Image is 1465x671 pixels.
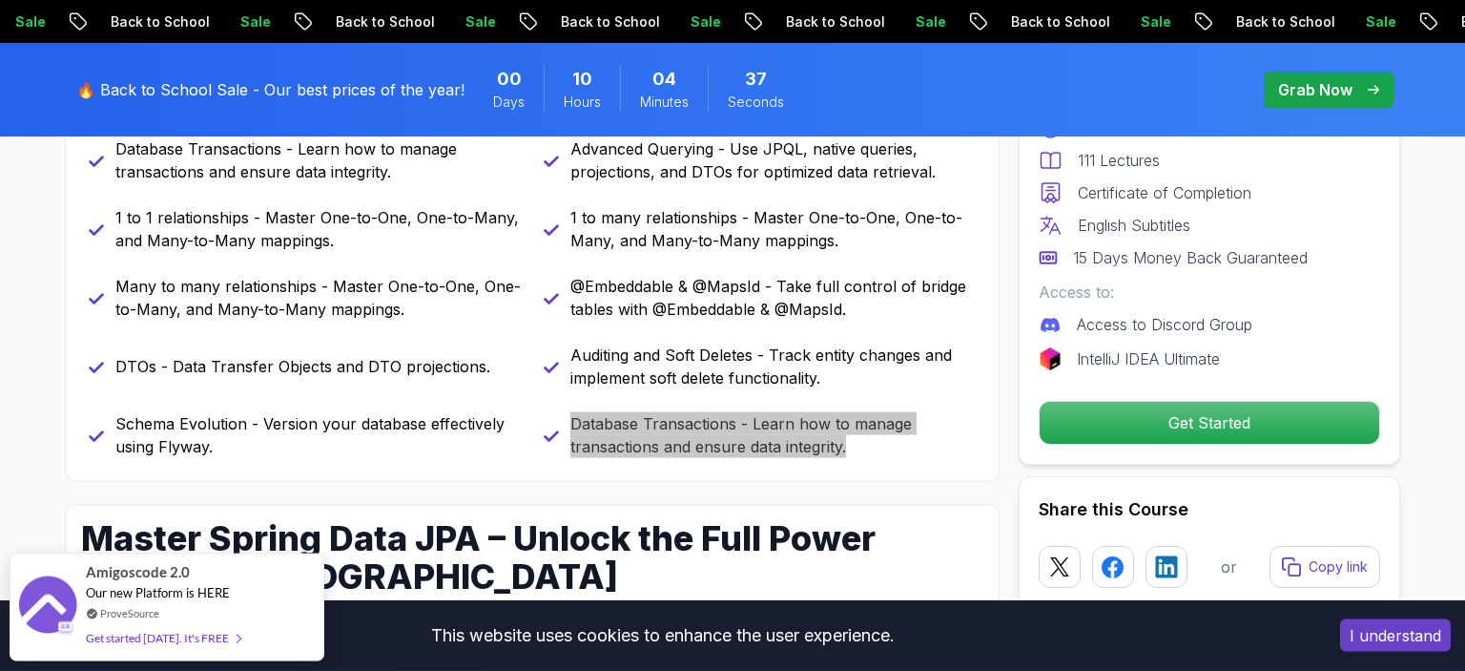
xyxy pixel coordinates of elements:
p: 🔥 Back to School Sale - Our best prices of the year! [76,78,464,101]
span: Days [493,93,525,112]
p: 15 Days Money Back Guaranteed [1073,246,1308,269]
a: ProveSource [100,605,159,621]
div: Get started [DATE]. It's FREE [86,627,240,649]
p: Sale [874,12,935,31]
p: Back to School [969,12,1099,31]
img: provesource social proof notification image [19,577,76,639]
p: Back to School [69,12,198,31]
span: Seconds [728,93,784,112]
span: Amigoscode 2.0 [86,561,190,583]
button: Accept cookies [1340,619,1451,652]
p: Access to: [1039,281,1380,304]
p: English Subtitles [1078,214,1190,237]
p: Sale [198,12,259,31]
p: Access to Discord Group [1077,313,1252,336]
p: Sale [649,12,710,31]
p: or [1221,556,1237,578]
p: Sale [1324,12,1385,31]
p: Many to many relationships - Master One-to-One, One-to-Many, and Many-to-Many mappings. [115,275,521,321]
p: Back to School [519,12,649,31]
img: jetbrains logo [1039,347,1062,370]
span: Minutes [640,93,689,112]
p: Back to School [1194,12,1324,31]
p: @Embeddable & @MapsId - Take full control of bridge tables with @Embeddable & @MapsId. [570,275,976,321]
h2: Share this Course [1039,496,1380,523]
p: Auditing and Soft Deletes - Track entity changes and implement soft delete functionality. [570,344,976,389]
p: Grab Now [1278,78,1352,101]
p: Back to School [744,12,874,31]
span: Our new Platform is HERE [86,585,230,600]
p: Database Transactions - Learn how to manage transactions and ensure data integrity. [570,412,976,458]
button: Copy link [1269,546,1380,588]
p: Copy link [1309,557,1368,577]
p: 1 to many relationships - Master One-to-One, One-to-Many, and Many-to-Many mappings. [570,206,976,252]
span: 37 Seconds [745,66,767,93]
span: 4 Minutes [652,66,676,93]
p: DTOs - Data Transfer Objects and DTO projections. [115,355,490,378]
p: 111 Lectures [1078,149,1160,172]
p: Get Started [1040,402,1379,444]
div: This website uses cookies to enhance the user experience. [14,615,1311,657]
h1: Master Spring Data JPA – Unlock the Full Power of ORM in [GEOGRAPHIC_DATA] [81,519,893,596]
p: Sale [1099,12,1160,31]
p: Sale [423,12,485,31]
p: Advanced Querying - Use JPQL, native queries, projections, and DTOs for optimized data retrieval. [570,137,976,183]
p: 1 to 1 relationships - Master One-to-One, One-to-Many, and Many-to-Many mappings. [115,206,521,252]
p: Schema Evolution - Version your database effectively using Flyway. [115,412,521,458]
span: Hours [564,93,601,112]
p: IntelliJ IDEA Ultimate [1077,347,1220,370]
p: Certificate of Completion [1078,181,1251,204]
button: Get Started [1039,401,1380,445]
p: Database Transactions - Learn how to manage transactions and ensure data integrity. [115,137,521,183]
p: Back to School [294,12,423,31]
span: 0 Days [497,66,522,93]
span: 10 Hours [572,66,592,93]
